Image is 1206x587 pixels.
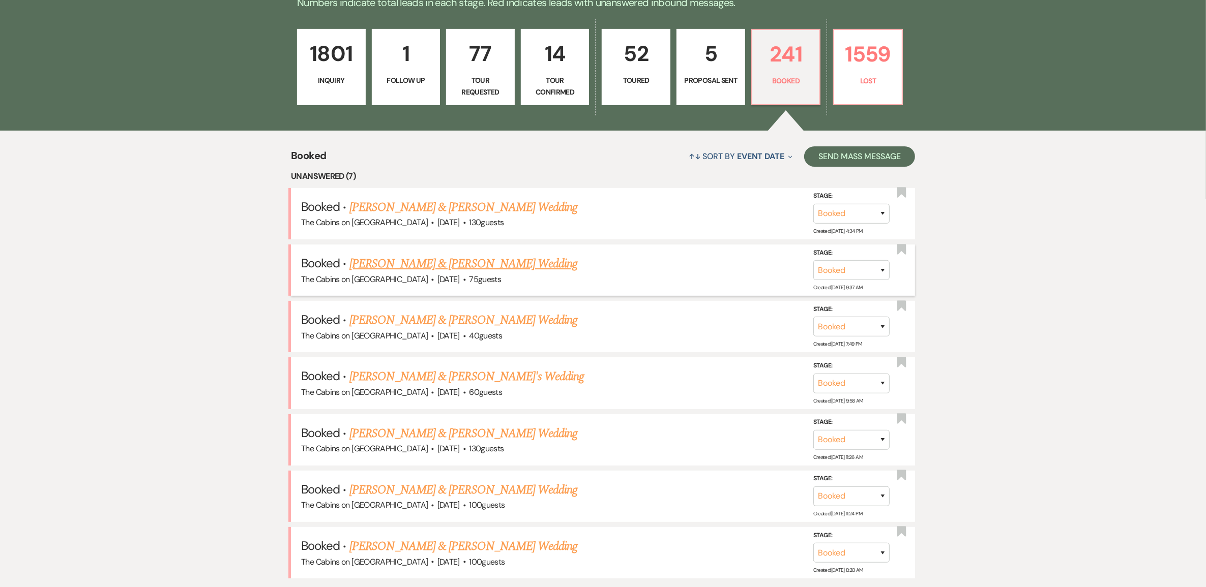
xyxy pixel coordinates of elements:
[349,311,577,329] a: [PERSON_NAME] & [PERSON_NAME] Wedding
[301,255,340,271] span: Booked
[301,387,428,397] span: The Cabins on [GEOGRAPHIC_DATA]
[437,274,460,285] span: [DATE]
[737,151,784,162] span: Event Date
[751,29,821,105] a: 241Booked
[301,500,428,510] span: The Cabins on [GEOGRAPHIC_DATA]
[813,473,890,484] label: Stage:
[301,443,428,454] span: The Cabins on [GEOGRAPHIC_DATA]
[304,37,359,71] p: 1801
[301,217,428,228] span: The Cabins on [GEOGRAPHIC_DATA]
[833,29,903,105] a: 1559Lost
[372,29,440,105] a: 1Follow Up
[378,37,434,71] p: 1
[469,557,505,567] span: 100 guests
[437,443,460,454] span: [DATE]
[301,368,340,384] span: Booked
[758,75,814,86] p: Booked
[813,397,863,404] span: Created: [DATE] 9:58 AM
[304,75,359,86] p: Inquiry
[683,75,739,86] p: Proposal Sent
[469,500,505,510] span: 100 guests
[602,29,670,105] a: 52Toured
[291,170,915,183] li: Unanswered (7)
[297,29,366,105] a: 1801Inquiry
[469,443,504,454] span: 130 guests
[301,425,340,441] span: Booked
[527,37,583,71] p: 14
[301,199,340,214] span: Booked
[349,255,577,273] a: [PERSON_NAME] & [PERSON_NAME] Wedding
[683,37,739,71] p: 5
[813,510,862,517] span: Created: [DATE] 11:24 PM
[437,500,460,510] span: [DATE]
[301,557,428,567] span: The Cabins on [GEOGRAPHIC_DATA]
[453,37,508,71] p: 77
[685,143,797,170] button: Sort By Event Date
[291,148,326,170] span: Booked
[349,481,577,499] a: [PERSON_NAME] & [PERSON_NAME] Wedding
[813,284,863,291] span: Created: [DATE] 9:37 AM
[813,191,890,202] label: Stage:
[301,274,428,285] span: The Cabins on [GEOGRAPHIC_DATA]
[813,360,890,372] label: Stage:
[676,29,745,105] a: 5Proposal Sent
[813,247,890,258] label: Stage:
[840,37,896,71] p: 1559
[689,151,701,162] span: ↑↓
[349,537,577,555] a: [PERSON_NAME] & [PERSON_NAME] Wedding
[301,330,428,341] span: The Cabins on [GEOGRAPHIC_DATA]
[813,228,863,234] span: Created: [DATE] 4:34 PM
[437,387,460,397] span: [DATE]
[349,198,577,217] a: [PERSON_NAME] & [PERSON_NAME] Wedding
[813,304,890,315] label: Stage:
[804,146,915,167] button: Send Mass Message
[378,75,434,86] p: Follow Up
[608,75,664,86] p: Toured
[608,37,664,71] p: 52
[521,29,590,105] a: 14Tour Confirmed
[469,274,501,285] span: 75 guests
[437,217,460,228] span: [DATE]
[437,330,460,341] span: [DATE]
[469,330,502,341] span: 40 guests
[840,75,896,86] p: Lost
[437,557,460,567] span: [DATE]
[813,417,890,428] label: Stage:
[758,37,814,71] p: 241
[301,312,340,327] span: Booked
[469,217,504,228] span: 130 guests
[349,424,577,443] a: [PERSON_NAME] & [PERSON_NAME] Wedding
[301,538,340,553] span: Booked
[813,454,863,460] span: Created: [DATE] 11:26 AM
[813,567,863,573] span: Created: [DATE] 8:28 AM
[527,75,583,98] p: Tour Confirmed
[469,387,502,397] span: 60 guests
[813,530,890,541] label: Stage:
[301,481,340,497] span: Booked
[453,75,508,98] p: Tour Requested
[813,341,862,347] span: Created: [DATE] 7:49 PM
[446,29,515,105] a: 77Tour Requested
[349,367,584,386] a: [PERSON_NAME] & [PERSON_NAME]'s Wedding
